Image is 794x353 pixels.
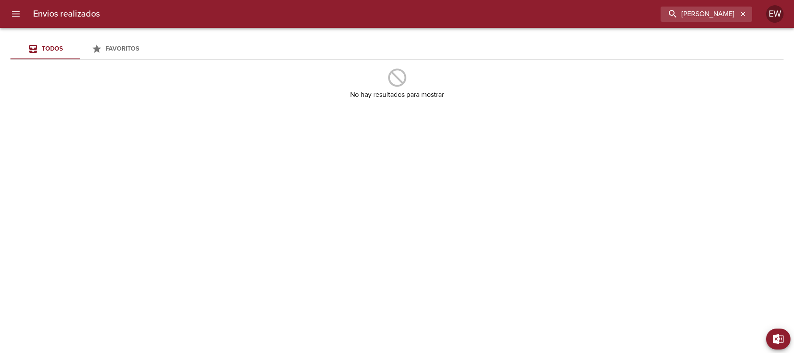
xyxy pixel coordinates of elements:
span: Todos [42,45,63,52]
div: Tabs Envios [10,38,150,59]
h6: No hay resultados para mostrar [350,89,444,101]
button: Exportar Excel [766,329,791,350]
div: EW [766,5,784,23]
input: buscar [661,7,737,22]
button: menu [5,3,26,24]
h6: Envios realizados [33,7,100,21]
span: Favoritos [106,45,139,52]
